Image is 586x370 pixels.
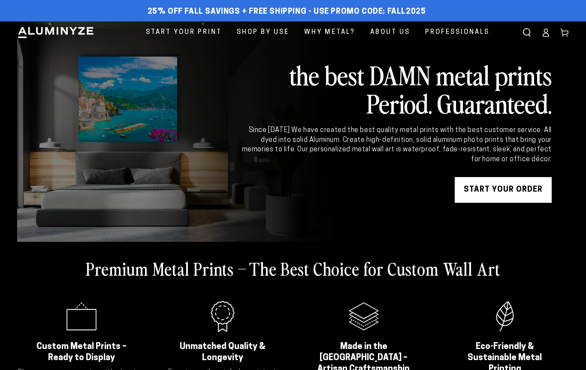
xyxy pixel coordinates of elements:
span: 25% off FALL Savings + Free Shipping - Use Promo Code: FALL2025 [148,7,426,17]
a: Shop By Use [230,21,296,43]
summary: Search our site [517,23,536,42]
a: START YOUR Order [455,177,552,203]
a: About Us [364,21,417,43]
span: Professionals [425,27,489,38]
div: Since [DATE] We have created the best quality metal prints with the best customer service. All dy... [240,126,552,164]
h2: the best DAMN metal prints Period. Guaranteed. [240,60,552,117]
span: Shop By Use [237,27,289,38]
span: Start Your Print [146,27,222,38]
h2: Custom Metal Prints – Ready to Display [28,341,135,364]
span: About Us [370,27,410,38]
a: Start Your Print [139,21,228,43]
a: Professionals [419,21,496,43]
h2: Unmatched Quality & Longevity [169,341,276,364]
h2: Premium Metal Prints – The Best Choice for Custom Wall Art [86,257,500,280]
img: Aluminyze [17,26,94,39]
a: Why Metal? [298,21,362,43]
span: Why Metal? [304,27,355,38]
